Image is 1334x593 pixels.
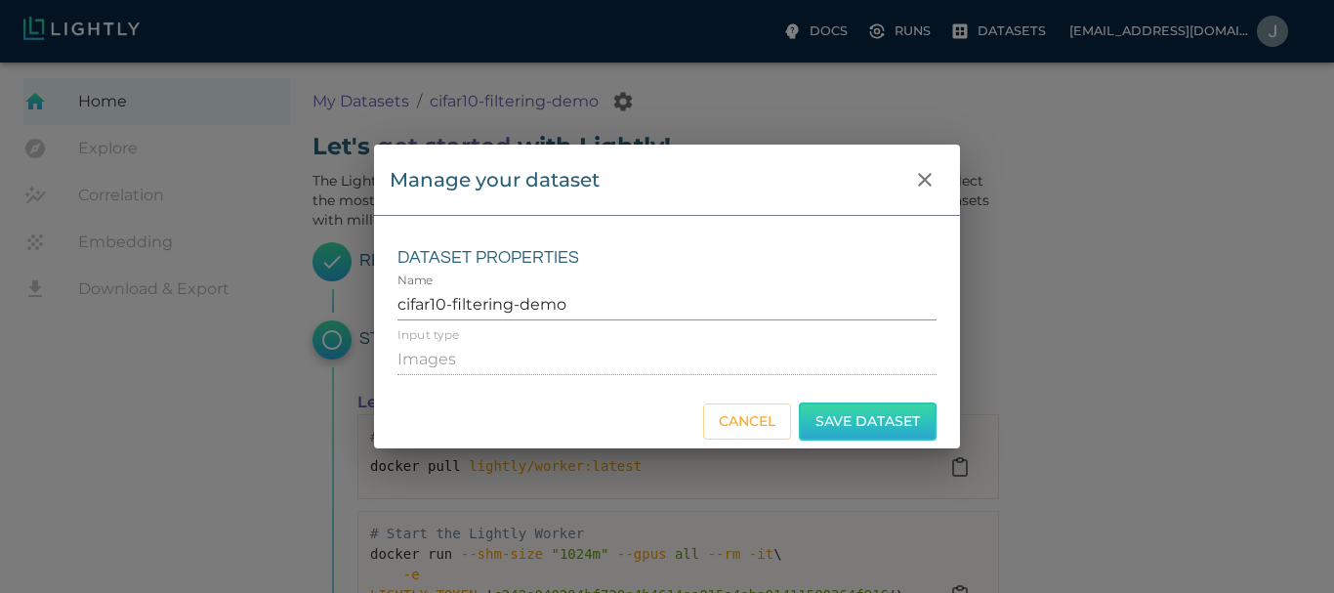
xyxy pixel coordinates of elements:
button: close [905,160,944,199]
label: Name [397,273,434,289]
button: Cancel [703,403,791,440]
button: Save Dataset [799,402,937,441]
label: Input type [397,327,460,344]
div: Manage your dataset [390,164,600,195]
h6: Dataset properties [397,243,937,274]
